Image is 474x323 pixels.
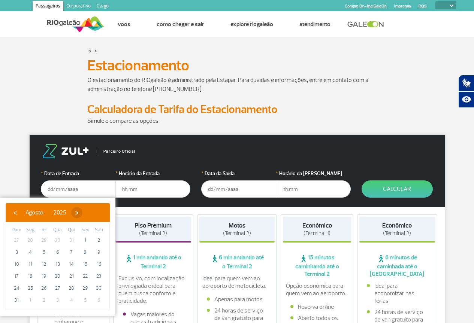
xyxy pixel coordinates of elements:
[135,222,172,229] strong: Piso Premium
[229,222,245,229] strong: Motos
[118,275,188,305] p: Exclusivo, com localização privilegiada e ideal para quem busca conforto e praticidade.
[89,46,91,55] a: >
[93,258,105,270] span: 16
[66,294,78,306] span: 4
[10,234,22,246] span: 27
[139,230,167,237] span: (Terminal 2)
[286,282,348,297] p: Opção econômica para quem vem ao aeroporto.
[97,149,135,153] span: Parceiro Oficial
[382,222,412,229] strong: Econômico
[394,4,411,9] a: Imprensa
[52,258,64,270] span: 13
[87,116,387,125] p: Simule e compare as opções.
[24,246,36,258] span: 4
[93,282,105,294] span: 30
[25,209,43,216] span: Agosto
[276,180,351,198] input: hh:mm
[93,270,105,282] span: 23
[458,75,474,108] div: Plugin de acessibilidade da Hand Talk.
[299,21,330,28] a: Atendimento
[223,230,251,237] span: (Terminal 2)
[201,170,276,177] label: Data da Saída
[283,254,351,278] span: 15 minutos caminhando até o Terminal 2
[52,282,64,294] span: 27
[51,226,65,234] th: weekday
[79,258,91,270] span: 15
[79,270,91,282] span: 22
[10,226,24,234] th: weekday
[458,91,474,108] button: Abrir recursos assistivos.
[79,294,91,306] span: 5
[38,246,50,258] span: 5
[24,258,36,270] span: 11
[52,294,64,306] span: 3
[87,76,387,94] p: O estacionamento do RIOgaleão é administrado pela Estapar. Para dúvidas e informações, entre em c...
[202,275,272,290] p: Ideal para quem vem ao aeroporto de motocicleta.
[71,207,82,218] button: ›
[78,226,92,234] th: weekday
[38,282,50,294] span: 26
[118,21,130,28] a: Voos
[24,282,36,294] span: 25
[458,75,474,91] button: Abrir tradutor de língua de sinais.
[24,226,37,234] th: weekday
[362,180,433,198] button: Calcular
[115,254,191,270] span: 1 min andando até o Terminal 2
[304,230,330,237] span: (Terminal 1)
[276,170,351,177] label: Horário da [PERSON_NAME]
[359,254,435,278] span: 6 minutos de caminhada até o [GEOGRAPHIC_DATA]
[38,294,50,306] span: 2
[290,303,344,311] li: Reserva online
[94,1,112,13] a: Cargo
[92,226,106,234] th: weekday
[10,282,22,294] span: 24
[38,258,50,270] span: 12
[207,296,268,303] li: Apenas para motos.
[52,234,64,246] span: 30
[37,226,51,234] th: weekday
[66,258,78,270] span: 14
[230,21,273,28] a: Explore RIOgaleão
[41,180,116,198] input: dd/mm/aaaa
[52,270,64,282] span: 20
[24,270,36,282] span: 18
[10,258,22,270] span: 10
[10,294,22,306] span: 31
[33,1,63,13] a: Passageiros
[93,234,105,246] span: 2
[9,207,21,218] button: ‹
[87,59,387,72] h1: Estacionamento
[21,207,48,218] button: Agosto
[48,207,71,218] button: 2025
[79,234,91,246] span: 1
[79,246,91,258] span: 8
[66,270,78,282] span: 21
[157,21,204,28] a: Como chegar e sair
[79,282,91,294] span: 29
[94,46,97,55] a: >
[38,270,50,282] span: 19
[53,209,66,216] span: 2025
[367,282,428,305] li: Ideal para economizar nas férias
[87,103,387,116] h2: Calculadora de Tarifa do Estacionamento
[115,180,190,198] input: hh:mm
[115,170,190,177] label: Horário da Entrada
[24,234,36,246] span: 28
[10,270,22,282] span: 17
[10,246,22,258] span: 3
[24,294,36,306] span: 1
[201,180,276,198] input: dd/mm/aaaa
[64,226,78,234] th: weekday
[41,170,116,177] label: Data de Entrada
[52,246,64,258] span: 6
[302,222,332,229] strong: Econômico
[66,282,78,294] span: 28
[93,246,105,258] span: 9
[63,1,94,13] a: Corporativo
[419,4,427,9] a: RQS
[41,144,90,158] img: logo-zul.png
[383,230,411,237] span: (Terminal 2)
[93,294,105,306] span: 6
